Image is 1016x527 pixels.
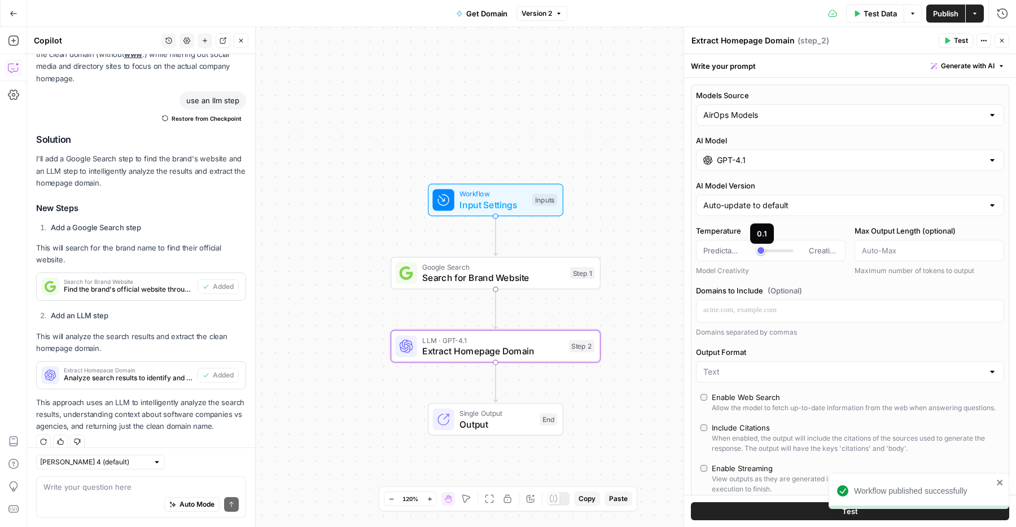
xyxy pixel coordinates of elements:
g: Edge from start to step_1 [493,216,497,256]
span: Workflow [459,188,527,199]
button: Test [939,33,973,48]
span: (Optional) [768,285,802,296]
span: Added [213,282,234,292]
span: 120% [402,494,418,503]
a: www [124,50,142,59]
div: Enable Streaming [712,463,773,474]
div: Step 2 [569,340,595,353]
span: Output [459,418,534,431]
span: Version 2 [522,8,552,19]
div: End [540,413,557,425]
div: Include Citations [712,422,770,433]
div: Copilot [34,35,158,46]
span: Search for Brand Website [422,271,564,284]
h2: Solution [36,134,246,145]
div: WorkflowInput SettingsInputs [391,184,601,217]
span: Extract Homepage Domain [422,344,563,358]
button: Test Data [846,5,904,23]
label: Domains to Include [696,285,1004,296]
h3: New Steps [36,201,246,216]
button: Get Domain [449,5,514,23]
span: Predictable [703,245,742,256]
label: Models Source [696,90,1004,101]
span: Single Output [459,408,534,419]
span: Generate with AI [941,61,995,71]
button: Version 2 [516,6,567,21]
p: This will search for the brand name to find their official website. [36,242,246,266]
span: LLM · GPT-4.1 [422,335,563,345]
div: Allow the model to fetch up-to-date information from the web when answering questions. [712,403,996,413]
p: This will analyze the search results and extract the clean homepage domain. [36,331,246,354]
span: Test [954,36,968,46]
input: Claude Sonnet 4 (default) [40,456,148,468]
span: ( step_2 ) [798,35,829,46]
strong: Add an LLM step [51,311,108,320]
div: Single OutputOutputEnd [391,403,601,436]
button: Added [198,368,239,383]
button: Added [198,279,239,294]
label: AI Model [696,135,1004,146]
button: Restore from Checkpoint [157,112,246,125]
button: close [996,478,1004,487]
input: Enable Web SearchAllow the model to fetch up-to-date information from the web when answering ques... [700,394,707,401]
div: Step 1 [570,267,594,279]
div: LLM · GPT-4.1Extract Homepage DomainStep 2 [391,330,601,363]
button: Paste [605,491,632,506]
div: View outputs as they are generated in real-time, rather than waiting for the entire execution to ... [712,474,1000,494]
input: Enable StreamingView outputs as they are generated in real-time, rather than waiting for the enti... [700,465,707,472]
textarea: Extract Homepage Domain [691,35,795,46]
span: Restore from Checkpoint [172,114,242,123]
span: Analyze search results to identify and extract the brand's homepage domain [64,373,193,383]
span: Paste [609,494,628,504]
span: Google Search [422,262,564,273]
button: Generate with AI [926,59,1009,73]
div: When enabled, the output will include the citations of the sources used to generate the response.... [712,433,1000,454]
div: Enable Web Search [712,392,780,403]
span: Find the brand's official website through Google search [64,284,193,295]
span: Input Settings [459,198,527,212]
p: I'll add a Google Search step to find the brand's website and an LLM step to intelligently analyz... [36,153,246,188]
strong: Add a Google Search step [51,223,141,232]
span: Auto Mode [179,499,214,510]
button: Publish [926,5,965,23]
div: Inputs [532,194,557,207]
g: Edge from step_2 to end [493,362,497,402]
div: Workflow published successfully [854,485,993,497]
div: Google SearchSearch for Brand WebsiteStep 1 [391,257,601,289]
input: Include CitationsWhen enabled, the output will include the citations of the sources used to gener... [700,424,707,431]
input: Text [703,366,983,377]
p: This workflow will search Google for the brand name along with "official website" to improve resu... [36,25,246,85]
p: This approach uses an LLM to intelligently analyze the search results, understanding context abou... [36,397,246,432]
div: Model Creativity [696,266,846,276]
button: Auto Mode [164,497,220,512]
div: use an llm step [179,91,246,109]
label: AI Model Version [696,180,1004,191]
span: Added [213,370,234,380]
span: Search for Brand Website [64,279,193,284]
g: Edge from step_1 to step_2 [493,289,497,329]
label: Max Output Length (optional) [855,225,1004,236]
div: Write your prompt [684,54,1016,77]
label: Temperature [696,225,846,236]
button: Copy [574,491,600,506]
input: Auto-update to default [703,200,983,211]
div: Maximum number of tokens to output [855,266,1004,276]
span: Get Domain [466,8,507,19]
label: Output Format [696,346,1004,358]
span: Creative [809,245,838,256]
input: Auto-Max [862,245,997,256]
span: Test Data [864,8,897,19]
span: Publish [933,8,958,19]
div: 0.1 [757,228,767,239]
span: Test [842,506,858,517]
input: Select a model [717,155,983,166]
input: AirOps Models [703,109,983,121]
span: Extract Homepage Domain [64,367,193,373]
button: Test [691,502,1009,520]
span: Copy [579,494,595,504]
div: Domains separated by commas [696,327,1004,337]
